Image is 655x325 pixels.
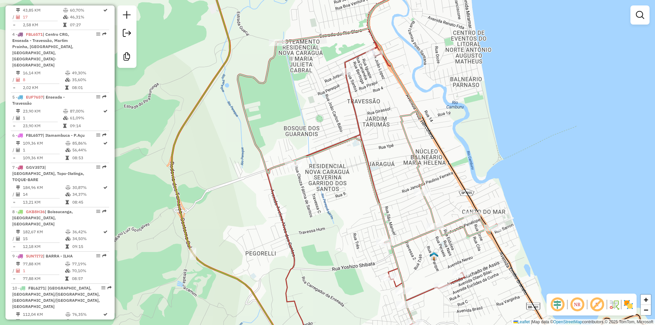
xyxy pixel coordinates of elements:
span: | Centro CRG, Enseada - Travessão, Martim Prainha, [GEOGRAPHIC_DATA], [GEOGRAPHIC_DATA], [GEOGRAP... [12,32,73,68]
td: 61,09% [70,115,103,121]
td: 46,31% [70,14,103,20]
td: = [12,122,16,129]
img: Fluxo de ruas [609,299,620,310]
td: 08:01 [72,84,106,91]
td: 13,21 KM [23,199,65,206]
span: − [644,306,648,314]
i: Distância Total [16,262,20,266]
em: Rota exportada [102,209,106,213]
td: 77,19% [72,261,106,267]
span: Ocultar deslocamento [549,296,566,313]
td: 56,44% [72,147,103,153]
span: GKB8H36 [26,209,45,214]
i: Total de Atividades [16,319,20,323]
em: Opções [96,133,100,137]
img: PEDRO LUIZ DOS SANTOS CRUZ [430,252,438,261]
td: 70,10% [72,267,106,274]
td: 16,14 KM [23,70,65,76]
td: 23,90 KM [23,122,63,129]
em: Rota exportada [107,286,112,290]
i: % de utilização da cubagem [65,237,71,241]
i: % de utilização da cubagem [65,319,71,323]
a: Exportar sessão [120,26,134,42]
em: Rota exportada [102,133,106,137]
a: Exibir filtros [633,8,647,22]
i: Total de Atividades [16,148,20,152]
td: 53,03% [72,318,103,325]
i: Rota otimizada [103,312,107,316]
i: Tempo total em rota [65,277,69,281]
td: 08:53 [72,154,103,161]
td: 184,96 KM [23,184,65,191]
td: / [12,147,16,153]
td: 07:27 [70,21,103,28]
span: FBL6577 [26,133,43,138]
td: 109,36 KM [23,140,65,147]
td: 08:45 [72,199,103,206]
td: 36,42% [72,228,103,235]
td: 23,90 KM [23,108,63,115]
td: = [12,199,16,206]
td: = [12,21,16,28]
i: Rota otimizada [103,141,107,145]
i: % de utilização da cubagem [63,116,68,120]
td: 1 [23,115,63,121]
td: / [12,115,16,121]
span: 5 - [12,94,65,106]
i: Distância Total [16,141,20,145]
i: % de utilização do peso [65,262,70,266]
td: / [12,235,16,242]
td: 76,35% [72,311,103,318]
i: Distância Total [16,71,20,75]
span: | Boissucanga, [GEOGRAPHIC_DATA], [GEOGRAPHIC_DATA] [12,209,73,226]
span: | [GEOGRAPHIC_DATA], [GEOGRAPHIC_DATA]/[GEOGRAPHIC_DATA], [GEOGRAPHIC_DATA]/[GEOGRAPHIC_DATA], [G... [12,285,100,309]
td: 09:14 [70,122,103,129]
i: % de utilização da cubagem [65,269,70,273]
td: / [12,191,16,198]
td: 1 [23,267,65,274]
span: SUN7I72 [26,253,43,258]
a: Leaflet [513,320,530,324]
i: Distância Total [16,109,20,113]
span: 8 - [12,209,73,226]
em: Opções [96,254,100,258]
i: Distância Total [16,8,20,12]
td: 15 [23,318,65,325]
i: % de utilização do peso [63,109,68,113]
td: = [12,275,16,282]
i: Tempo total em rota [63,124,67,128]
span: GGV3573 [26,165,44,170]
i: Rota otimizada [103,109,107,113]
td: = [12,154,16,161]
a: Zoom in [641,295,651,305]
td: / [12,76,16,83]
em: Rota exportada [102,165,106,169]
i: Total de Atividades [16,15,20,19]
i: % de utilização da cubagem [65,78,70,82]
span: Exibir rótulo [589,296,605,313]
em: Opções [96,32,100,36]
span: 10 - [12,285,100,309]
i: Rota otimizada [103,8,107,12]
span: | Itamambuca - P.Açu [43,133,85,138]
i: Tempo total em rota [65,156,69,160]
a: Criar modelo [120,50,134,65]
span: | [531,320,532,324]
td: 77,88 KM [23,275,65,282]
td: 34,37% [72,191,103,198]
span: 7 - [12,165,84,182]
i: % de utilização da cubagem [63,15,68,19]
td: 12,18 KM [23,243,65,250]
a: OpenStreetMap [553,320,582,324]
div: Map data © contributors,© 2025 TomTom, Microsoft [512,319,655,325]
td: 8 [23,76,65,83]
span: 4 - [12,32,73,68]
i: % de utilização do peso [65,71,70,75]
em: Rota exportada [102,32,106,36]
td: 34,50% [72,235,103,242]
td: 85,86% [72,140,103,147]
i: % de utilização da cubagem [65,192,71,196]
td: 112,04 KM [23,311,65,318]
td: / [12,318,16,325]
td: = [12,84,16,91]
